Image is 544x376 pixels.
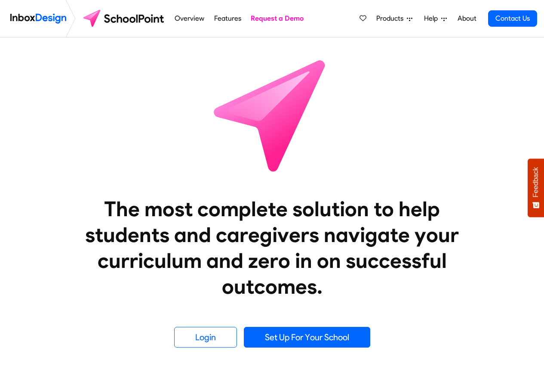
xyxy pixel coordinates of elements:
[373,10,416,27] a: Products
[376,13,407,24] span: Products
[174,327,237,348] a: Login
[195,37,350,193] img: icon_schoolpoint.svg
[455,10,479,27] a: About
[421,10,450,27] a: Help
[68,196,476,299] heading: The most complete solution to help students and caregivers navigate your curriculum and zero in o...
[79,8,170,29] img: schoolpoint logo
[172,10,207,27] a: Overview
[488,10,537,27] a: Contact Us
[249,10,306,27] a: Request a Demo
[532,167,540,197] span: Feedback
[212,10,243,27] a: Features
[244,327,370,348] a: Set Up For Your School
[528,158,544,217] button: Feedback - Show survey
[424,13,441,24] span: Help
